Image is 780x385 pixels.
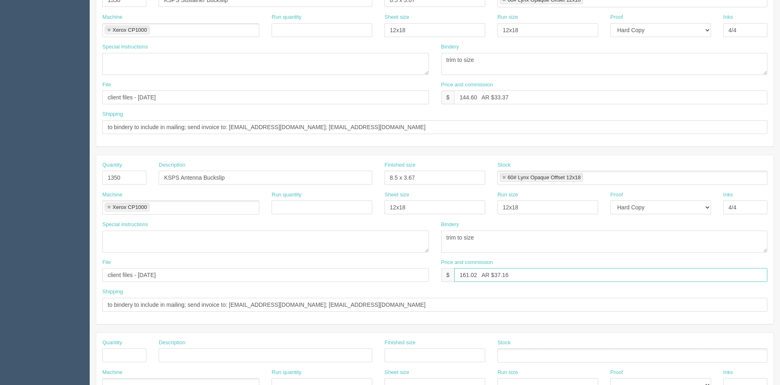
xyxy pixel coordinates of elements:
label: Machine [102,369,122,376]
label: Machine [102,191,122,199]
label: Proof [610,369,623,376]
label: Inks [723,191,733,199]
label: Proof [610,191,623,199]
label: Inks [723,369,733,376]
label: Bindery [441,43,459,51]
label: Run size [497,13,518,21]
label: Proof [610,13,623,21]
label: Run quantity [272,369,301,376]
label: Sheet size [384,369,409,376]
label: Stock [497,161,511,169]
label: Quantity [102,161,122,169]
label: File [102,81,111,89]
label: Finished size [384,339,415,347]
div: $ [441,90,455,104]
label: Sheet size [384,13,409,21]
label: Price and commission [441,81,493,89]
label: Quantity [102,339,122,347]
label: Run size [497,369,518,376]
div: Xerox CP1000 [113,205,147,210]
label: Inks [723,13,733,21]
label: Description [159,339,185,347]
label: Shipping [102,288,123,296]
label: Run size [497,191,518,199]
textarea: trim to size [441,231,768,253]
label: Price and commission [441,259,493,266]
label: Description [159,161,185,169]
label: Sheet size [384,191,409,199]
div: Xerox CP1000 [113,27,147,33]
label: Stock [497,339,511,347]
label: Special instructions [102,221,148,229]
label: Finished size [384,161,415,169]
div: 60# Lynx Opaque Offset 12x18 [508,175,581,180]
textarea: trim to size [441,53,768,75]
label: Bindery [441,221,459,229]
label: Shipping [102,110,123,118]
label: Run quantity [272,13,301,21]
label: Run quantity [272,191,301,199]
label: Machine [102,13,122,21]
label: File [102,259,111,266]
label: Special instructions [102,43,148,51]
div: $ [441,268,455,282]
